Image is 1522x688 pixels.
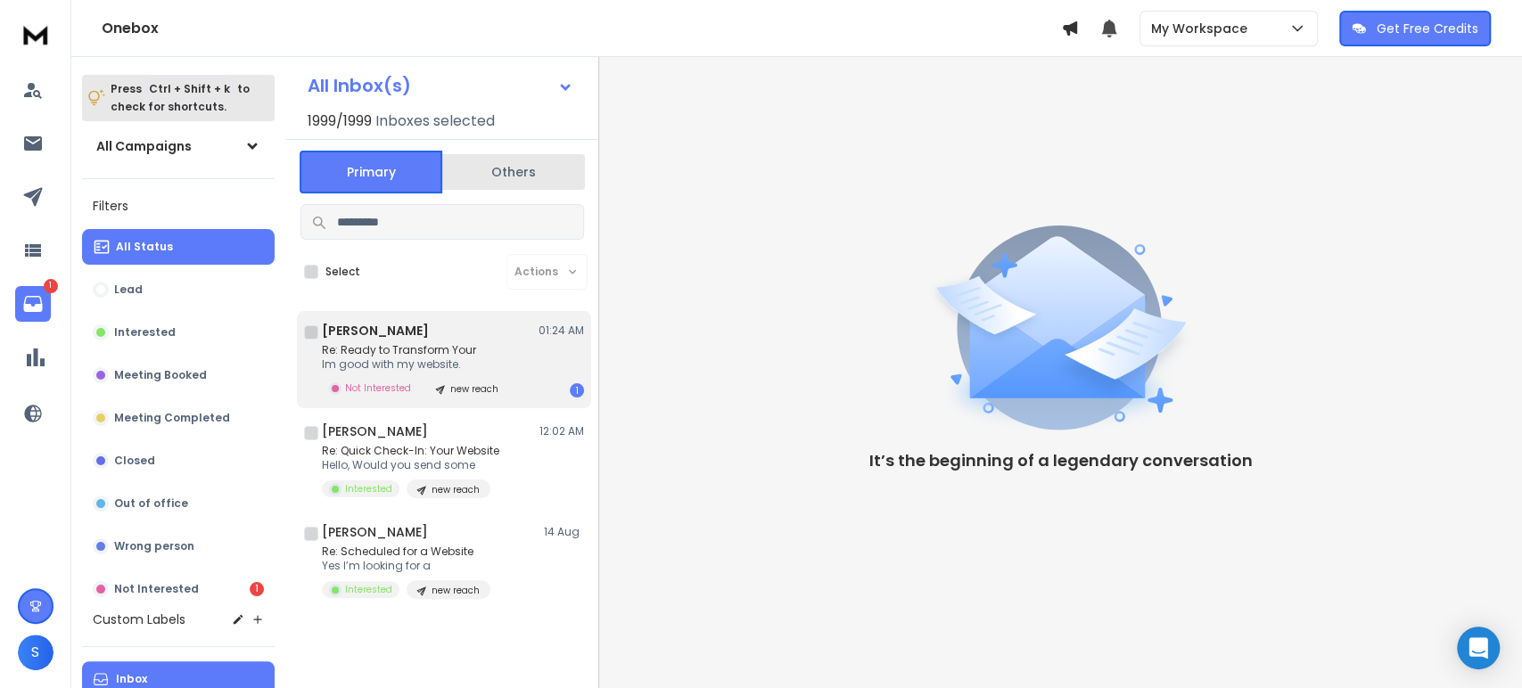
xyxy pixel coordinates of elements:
p: It’s the beginning of a legendary conversation [869,448,1253,473]
p: Not Interested [114,582,199,596]
span: Ctrl + Shift + k [146,78,233,99]
p: Meeting Booked [114,368,207,382]
p: Re: Quick Check-In: Your Website [322,444,499,458]
button: All Inbox(s) [293,68,588,103]
button: Meeting Booked [82,357,275,393]
h3: Custom Labels [93,610,185,628]
button: Lead [82,272,275,307]
p: Closed [114,454,155,468]
h1: [PERSON_NAME] [322,422,428,440]
h1: [PERSON_NAME] [322,523,428,541]
p: Meeting Completed [114,411,230,425]
p: Lead [114,283,143,297]
p: Yes I’m looking for a [322,559,490,573]
h3: Inboxes selected [375,111,495,132]
h3: Filters [82,193,275,218]
h1: Onebox [102,18,1061,39]
div: Open Intercom Messenger [1457,627,1500,669]
p: Wrong person [114,539,194,553]
button: Meeting Completed [82,400,275,436]
p: Out of office [114,496,188,511]
button: All Campaigns [82,128,275,164]
p: Not Interested [345,381,411,395]
p: new reach [432,483,480,496]
p: All Status [116,240,173,254]
button: Primary [300,151,442,193]
button: Get Free Credits [1339,11,1491,46]
p: new reach [432,584,480,597]
p: Hello, Would you send some [322,458,499,472]
p: My Workspace [1151,20,1255,37]
p: Press to check for shortcuts. [111,80,250,116]
p: Im good with my website. [322,357,509,372]
button: All Status [82,229,275,265]
p: Re: Ready to Transform Your [322,343,509,357]
h1: All Inbox(s) [308,77,411,94]
button: Not Interested1 [82,571,275,607]
p: Re: Scheduled for a Website [322,545,490,559]
button: Interested [82,315,275,350]
p: 12:02 AM [539,424,584,438]
p: Inbox [116,672,147,686]
button: Others [442,152,585,192]
p: Interested [345,583,392,596]
p: 1 [44,279,58,293]
button: S [18,635,53,670]
p: Interested [114,325,176,340]
p: 14 Aug [544,525,584,539]
p: Get Free Credits [1377,20,1478,37]
button: Closed [82,443,275,479]
button: Out of office [82,486,275,521]
p: 01:24 AM [539,324,584,338]
button: Wrong person [82,528,275,564]
div: 1 [570,383,584,397]
p: Interested [345,482,392,496]
div: 1 [250,582,264,596]
h1: All Campaigns [96,137,192,155]
a: 1 [15,286,51,322]
span: 1999 / 1999 [308,111,372,132]
p: new reach [450,382,498,396]
label: Select [325,265,360,279]
h1: [PERSON_NAME] [322,322,429,340]
img: logo [18,18,53,51]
